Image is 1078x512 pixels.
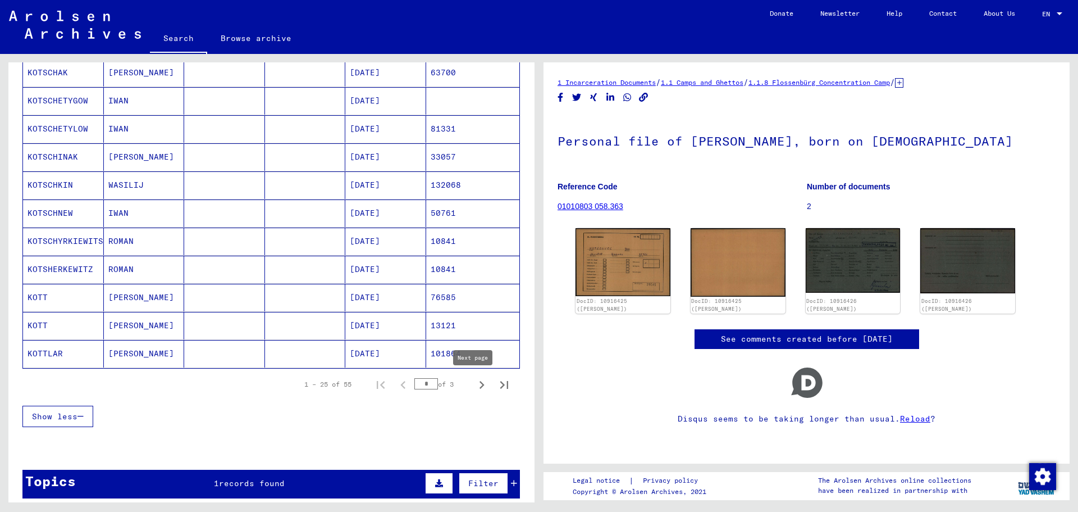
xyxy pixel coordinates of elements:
[345,87,426,115] mat-cell: [DATE]
[345,143,426,171] mat-cell: [DATE]
[104,340,185,368] mat-cell: [PERSON_NAME]
[104,312,185,339] mat-cell: [PERSON_NAME]
[104,87,185,115] mat-cell: IWAN
[414,379,471,389] div: of 3
[345,59,426,87] mat-cell: [DATE]
[345,256,426,283] mat-cell: [DATE]
[426,59,520,87] mat-cell: 63700
[23,143,104,171] mat-cell: KOTSCHINAK
[345,312,426,339] mat-cell: [DATE]
[471,373,493,396] button: Next page
[23,228,104,255] mat-cell: KOTSCHYRKIEWITSCH
[807,201,1056,212] p: 2
[23,115,104,143] mat-cell: KOTSCHETYLOW
[345,340,426,368] mat-cell: [DATE]
[890,77,895,87] span: /
[219,478,285,488] span: records found
[150,25,207,54] a: Search
[104,115,185,143] mat-cell: IWAN
[104,171,185,199] mat-cell: WASILIJ
[743,77,748,87] span: /
[104,59,185,87] mat-cell: [PERSON_NAME]
[691,298,742,312] a: DocID: 10916425 ([PERSON_NAME])
[345,228,426,255] mat-cell: [DATE]
[656,77,661,87] span: /
[25,471,76,491] div: Topics
[426,312,520,339] mat-cell: 13121
[426,200,520,227] mat-cell: 50761
[369,373,392,396] button: First page
[573,475,629,487] a: Legal notice
[304,379,351,389] div: 1 – 25 of 55
[558,182,618,191] b: Reference Code
[426,228,520,255] mat-cell: 10841
[1029,463,1056,490] div: Change consent
[426,256,520,283] mat-cell: 10841
[468,478,499,488] span: Filter
[9,11,141,39] img: Arolsen_neg.svg
[571,90,583,105] button: Share on Twitter
[345,200,426,227] mat-cell: [DATE]
[818,475,971,486] p: The Arolsen Archives online collections
[920,228,1015,293] img: 002.jpg
[459,473,508,494] button: Filter
[392,373,414,396] button: Previous page
[23,284,104,311] mat-cell: KOTT
[558,413,1056,425] p: Disqus seems to be taking longer than usual. ?
[661,78,743,87] a: 1.1 Camps and Ghettos
[426,143,520,171] mat-cell: 33057
[345,115,426,143] mat-cell: [DATE]
[806,228,901,292] img: 001.jpg
[605,90,616,105] button: Share on LinkedIn
[622,90,633,105] button: Share on WhatsApp
[104,228,185,255] mat-cell: ROMAN
[32,411,77,422] span: Show less
[1042,10,1054,18] span: EN
[23,87,104,115] mat-cell: KOTSCHETYGOW
[23,171,104,199] mat-cell: KOTSCHKIN
[1016,472,1058,500] img: yv_logo.png
[426,171,520,199] mat-cell: 132068
[577,298,627,312] a: DocID: 10916425 ([PERSON_NAME])
[818,486,971,496] p: have been realized in partnership with
[22,406,93,427] button: Show less
[634,475,711,487] a: Privacy policy
[207,25,305,52] a: Browse archive
[23,59,104,87] mat-cell: KOTSCHAK
[573,487,711,497] p: Copyright © Arolsen Archives, 2021
[426,284,520,311] mat-cell: 76585
[573,475,711,487] div: |
[807,182,890,191] b: Number of documents
[23,256,104,283] mat-cell: KOTSHERKEWITZ
[23,312,104,339] mat-cell: KOTT
[345,284,426,311] mat-cell: [DATE]
[588,90,600,105] button: Share on Xing
[558,115,1056,165] h1: Personal file of [PERSON_NAME], born on [DEMOGRAPHIC_DATA]
[900,414,930,424] a: Reload
[426,340,520,368] mat-cell: 101864
[748,78,890,87] a: 1.1.8 Flossenbürg Concentration Camp
[345,171,426,199] mat-cell: [DATE]
[1029,463,1056,490] img: Change consent
[23,340,104,368] mat-cell: KOTTLAR
[104,284,185,311] mat-cell: [PERSON_NAME]
[555,90,567,105] button: Share on Facebook
[558,202,623,211] a: 01010803 058.363
[104,143,185,171] mat-cell: [PERSON_NAME]
[691,228,785,296] img: 002.jpg
[493,373,515,396] button: Last page
[426,115,520,143] mat-cell: 81331
[575,228,670,296] img: 001.jpg
[214,478,219,488] span: 1
[104,200,185,227] mat-cell: IWAN
[558,78,656,87] a: 1 Incarceration Documents
[23,200,104,227] mat-cell: KOTSCHNEW
[638,90,650,105] button: Copy link
[104,256,185,283] mat-cell: ROMAN
[921,298,972,312] a: DocID: 10916426 ([PERSON_NAME])
[806,298,857,312] a: DocID: 10916426 ([PERSON_NAME])
[721,333,893,345] a: See comments created before [DATE]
